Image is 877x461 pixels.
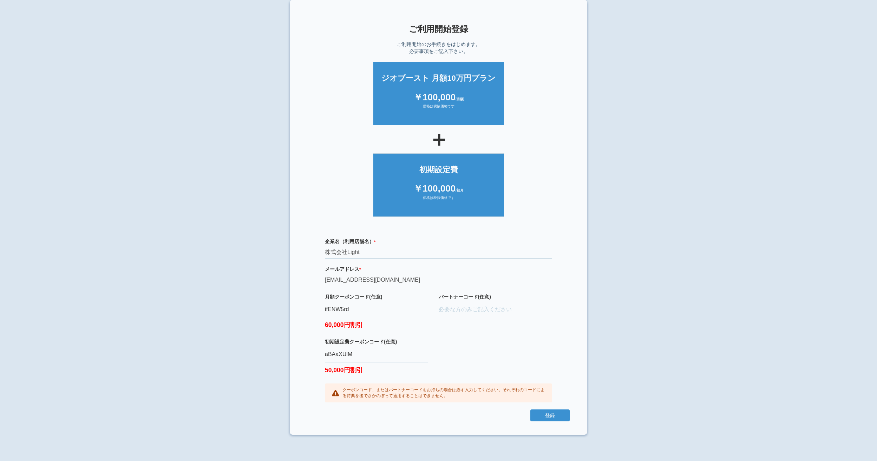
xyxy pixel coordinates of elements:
[380,73,497,83] div: ジオブースト 月額10万円プラン
[456,188,464,192] span: /初月
[456,97,464,101] span: /月額
[325,302,428,318] input: クーポンコード
[439,302,552,318] input: 必要な方のみご記入ください
[380,195,497,206] div: 価格は税抜価格です
[325,293,428,300] label: 月額クーポンコード(任意)
[325,338,428,345] label: 初期設定費クーポンコード(任意)
[325,362,428,375] label: 50,000円割引
[380,164,497,175] div: 初期設定費
[342,387,545,399] p: クーポンコード、またはパートナーコードをお持ちの場合は必ず入力してください。それぞれのコードによる特典を後でさかのぼって適用することはできません。
[325,317,428,329] label: 60,000円割引
[307,129,570,150] div: ＋
[380,91,497,104] div: ￥100,000
[325,238,552,245] label: 企業名（利用店舗名）
[380,182,497,195] div: ￥100,000
[530,409,570,421] button: 登録
[397,41,480,55] p: ご利用開始のお手続きをはじめます。 必要事項をご記入下さい。
[439,293,552,300] label: パートナーコード(任意)
[325,347,428,362] input: クーポンコード
[380,104,497,114] div: 価格は税抜価格です
[307,25,570,34] h1: ご利用開始登録
[325,266,552,273] label: メールアドレス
